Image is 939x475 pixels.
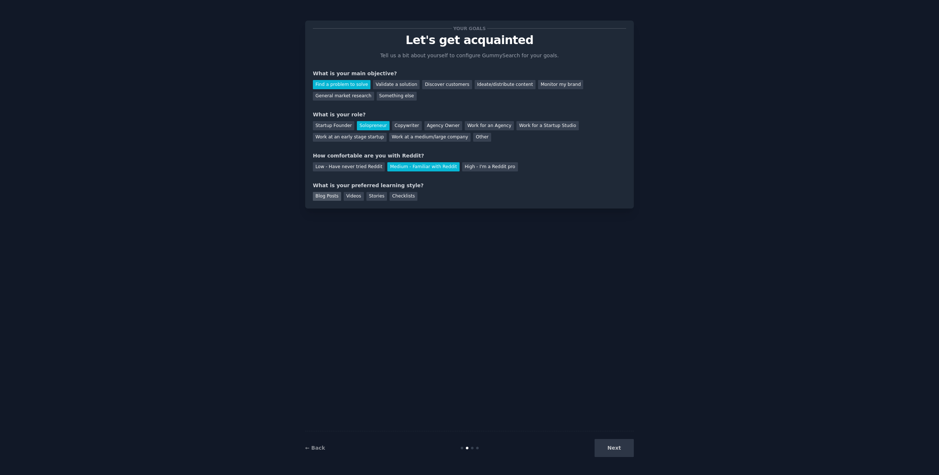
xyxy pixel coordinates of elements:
div: Monitor my brand [538,80,583,89]
div: What is your preferred learning style? [313,182,626,189]
div: Videos [344,192,364,201]
div: Other [473,133,491,142]
div: Work for a Startup Studio [516,121,578,130]
div: High - I'm a Reddit pro [462,162,518,171]
div: Work for an Agency [465,121,514,130]
div: What is your role? [313,111,626,119]
div: Discover customers [422,80,472,89]
div: How comfortable are you with Reddit? [313,152,626,160]
div: Startup Founder [313,121,354,130]
a: ← Back [305,445,325,451]
div: Agency Owner [424,121,462,130]
div: Something else [377,92,417,101]
div: Blog Posts [313,192,341,201]
div: Work at an early stage startup [313,133,387,142]
p: Let's get acquainted [313,34,626,47]
div: What is your main objective? [313,70,626,77]
div: Find a problem to solve [313,80,370,89]
div: Work at a medium/large company [389,133,471,142]
div: Copywriter [392,121,422,130]
div: Stories [366,192,387,201]
div: General market research [313,92,374,101]
span: Your goals [452,25,487,32]
div: Checklists [390,192,417,201]
div: Low - Have never tried Reddit [313,162,385,171]
div: Medium - Familiar with Reddit [387,162,459,171]
div: Solopreneur [357,121,389,130]
div: Validate a solution [373,80,420,89]
div: Ideate/distribute content [475,80,536,89]
p: Tell us a bit about yourself to configure GummySearch for your goals. [377,52,562,59]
